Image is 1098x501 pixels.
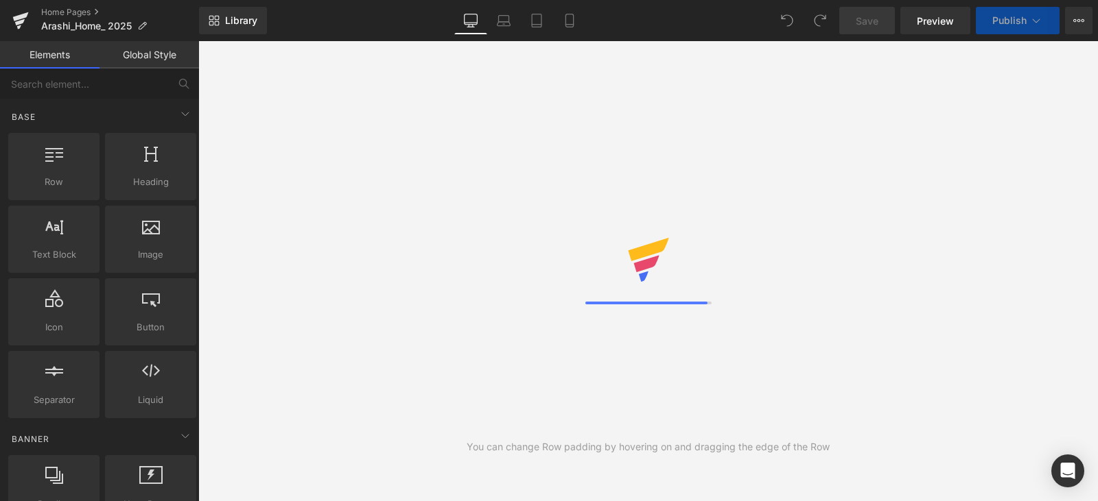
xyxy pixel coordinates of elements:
span: Text Block [12,247,95,262]
a: Desktop [454,7,487,34]
span: Image [109,247,192,262]
span: Base [10,110,37,123]
span: Banner [10,432,51,445]
span: Library [225,14,257,27]
span: Arashi_Home_ 2025 [41,21,132,32]
button: More [1065,7,1093,34]
a: Global Style [100,41,199,69]
span: Liquid [109,393,192,407]
a: Laptop [487,7,520,34]
a: Preview [900,7,970,34]
a: Tablet [520,7,553,34]
a: New Library [199,7,267,34]
span: Save [856,14,878,28]
button: Redo [806,7,834,34]
span: Heading [109,175,192,189]
span: Row [12,175,95,189]
a: Home Pages [41,7,199,18]
div: Open Intercom Messenger [1051,454,1084,487]
button: Publish [976,7,1060,34]
a: Mobile [553,7,586,34]
span: Preview [917,14,954,28]
button: Undo [773,7,801,34]
span: Button [109,320,192,334]
span: Publish [992,15,1027,26]
span: Icon [12,320,95,334]
span: Separator [12,393,95,407]
div: You can change Row padding by hovering on and dragging the edge of the Row [467,439,830,454]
